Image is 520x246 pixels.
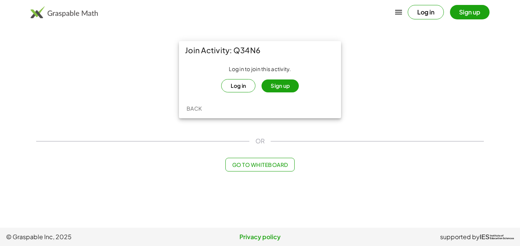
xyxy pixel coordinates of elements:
[185,65,335,92] div: Log in to join this activity.
[232,161,288,168] span: Go to Whiteboard
[182,102,206,115] button: Back
[262,79,299,92] button: Sign up
[408,5,444,19] button: Log in
[221,79,256,92] button: Log in
[175,232,345,241] a: Privacy policy
[490,235,514,240] span: Institute of Education Sciences
[179,41,341,59] div: Join Activity: Q34N6
[186,105,202,112] span: Back
[440,232,480,241] span: supported by
[480,233,490,241] span: IES
[225,158,294,171] button: Go to Whiteboard
[255,136,265,146] span: OR
[6,232,175,241] span: © Graspable Inc, 2025
[480,232,514,241] a: IESInstitute ofEducation Sciences
[450,5,490,19] button: Sign up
